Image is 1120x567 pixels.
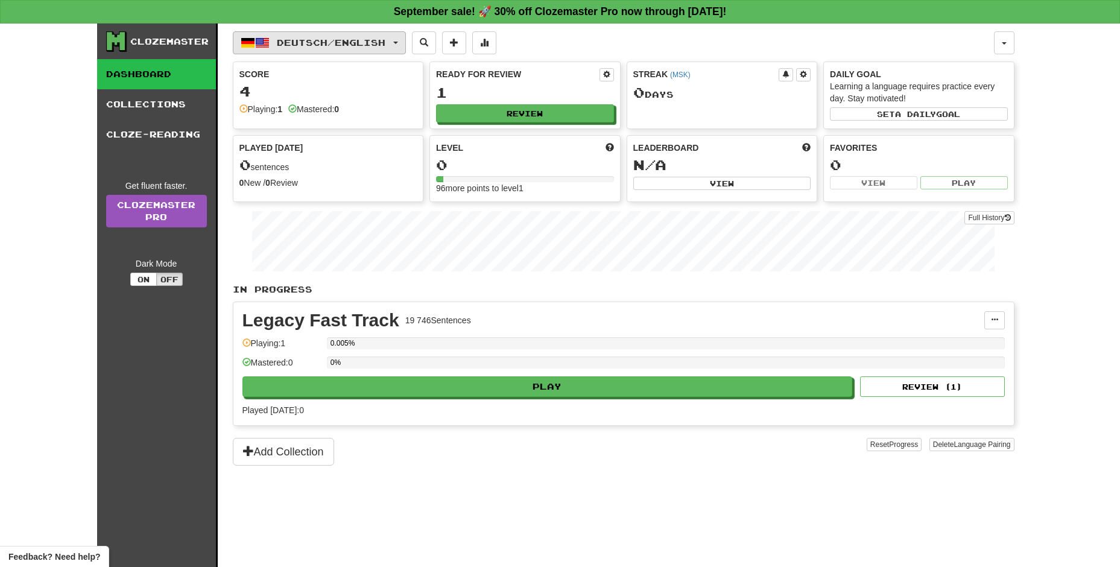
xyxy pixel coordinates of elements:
button: Add sentence to collection [442,31,466,54]
button: Add Collection [233,438,334,466]
div: Playing: [239,103,283,115]
button: DeleteLanguage Pairing [929,438,1014,451]
div: Mastered: [288,103,339,115]
button: On [130,273,157,286]
div: Clozemaster [130,36,209,48]
div: 1 [436,85,614,100]
button: Review [436,104,614,122]
a: Collections [97,89,216,119]
button: Deutsch/English [233,31,406,54]
div: Get fluent faster. [106,180,207,192]
span: N/A [633,156,666,173]
span: Played [DATE] [239,142,303,154]
button: More stats [472,31,496,54]
span: Level [436,142,463,154]
div: Score [239,68,417,80]
button: ResetProgress [867,438,922,451]
button: Seta dailygoal [830,107,1008,121]
a: ClozemasterPro [106,195,207,227]
div: Favorites [830,142,1008,154]
span: 0 [633,84,645,101]
a: Cloze-Reading [97,119,216,150]
div: sentences [239,157,417,173]
strong: 0 [239,178,244,188]
span: Score more points to level up [606,142,614,154]
div: Dark Mode [106,258,207,270]
span: This week in points, UTC [802,142,811,154]
span: Played [DATE]: 0 [242,405,304,415]
button: Search sentences [412,31,436,54]
div: Mastered: 0 [242,356,321,376]
div: Daily Goal [830,68,1008,80]
a: Dashboard [97,59,216,89]
a: (MSK) [670,71,691,79]
strong: 1 [277,104,282,114]
div: Legacy Fast Track [242,311,399,329]
span: Language Pairing [954,440,1010,449]
button: Play [242,376,853,397]
button: Review (1) [860,376,1005,397]
div: New / Review [239,177,417,189]
button: Off [156,273,183,286]
div: 19 746 Sentences [405,314,471,326]
span: Deutsch / English [277,37,385,48]
span: a daily [895,110,936,118]
div: Ready for Review [436,68,600,80]
p: In Progress [233,283,1014,296]
span: Leaderboard [633,142,699,154]
strong: 0 [265,178,270,188]
span: Open feedback widget [8,551,100,563]
button: Full History [964,211,1014,224]
strong: September sale! 🚀 30% off Clozemaster Pro now through [DATE]! [394,5,727,17]
button: View [830,176,917,189]
strong: 0 [334,104,339,114]
div: 0 [436,157,614,173]
button: View [633,177,811,190]
div: 96 more points to level 1 [436,182,614,194]
div: Playing: 1 [242,337,321,357]
div: Learning a language requires practice every day. Stay motivated! [830,80,1008,104]
span: 0 [239,156,251,173]
div: Streak [633,68,779,80]
div: Day s [633,85,811,101]
div: 0 [830,157,1008,173]
div: 4 [239,84,417,99]
span: Progress [889,440,918,449]
button: Play [920,176,1008,189]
